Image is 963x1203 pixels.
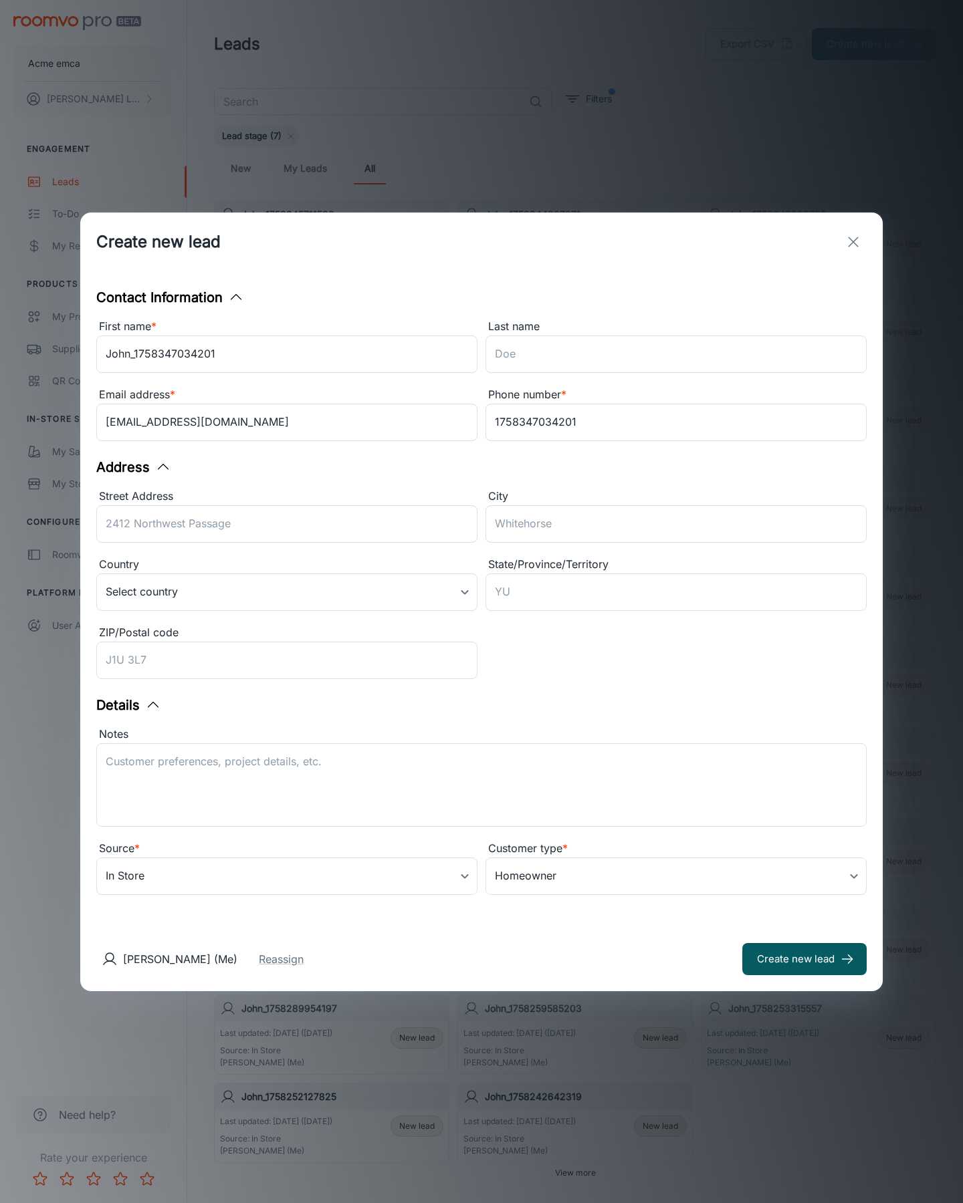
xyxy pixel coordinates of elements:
[486,840,867,857] div: Customer type
[96,230,221,254] h1: Create new lead
[486,404,867,441] input: +1 439-123-4567
[96,404,477,441] input: myname@example.com
[96,386,477,404] div: Email address
[96,695,161,715] button: Details
[96,556,477,573] div: Country
[96,857,477,895] div: In Store
[96,840,477,857] div: Source
[486,857,867,895] div: Homeowner
[486,505,867,543] input: Whitehorse
[96,624,477,642] div: ZIP/Postal code
[96,336,477,373] input: John
[96,287,244,307] button: Contact Information
[96,457,171,477] button: Address
[486,386,867,404] div: Phone number
[486,556,867,573] div: State/Province/Territory
[96,642,477,679] input: J1U 3L7
[742,943,867,975] button: Create new lead
[840,229,867,255] button: exit
[96,726,867,743] div: Notes
[486,336,867,373] input: Doe
[486,488,867,505] div: City
[96,505,477,543] input: 2412 Northwest Passage
[259,951,304,967] button: Reassign
[96,318,477,336] div: First name
[486,318,867,336] div: Last name
[486,573,867,611] input: YU
[96,488,477,505] div: Street Address
[96,573,477,611] div: Select country
[123,951,237,967] p: [PERSON_NAME] (Me)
